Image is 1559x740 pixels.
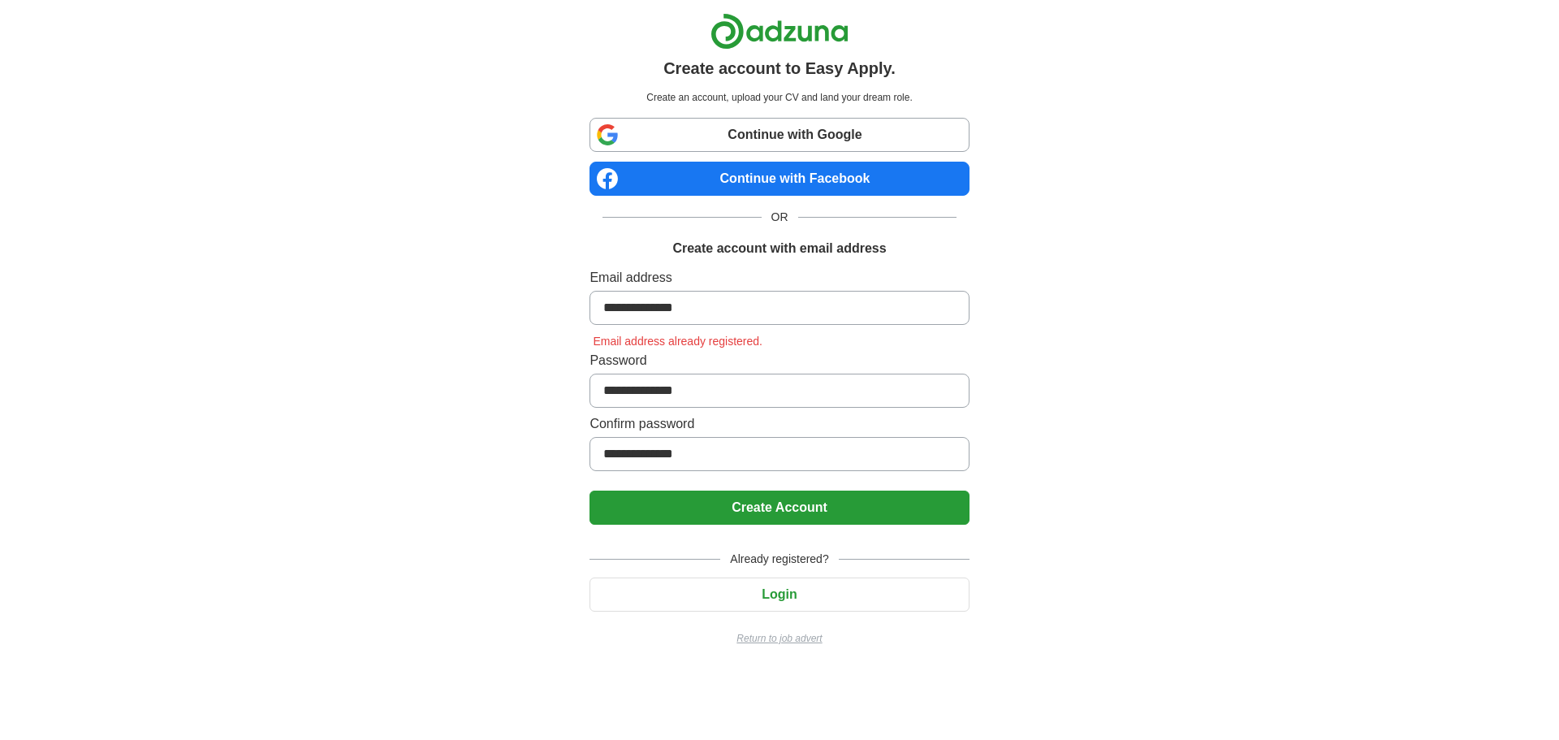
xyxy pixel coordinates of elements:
[663,56,896,80] h1: Create account to Easy Apply.
[672,239,886,258] h1: Create account with email address
[589,335,766,348] span: Email address already registered.
[589,578,969,612] button: Login
[589,587,969,601] a: Login
[589,118,969,152] a: Continue with Google
[589,414,969,434] label: Confirm password
[589,351,969,370] label: Password
[589,631,969,646] a: Return to job advert
[589,268,969,288] label: Email address
[720,551,838,568] span: Already registered?
[710,13,849,50] img: Adzuna logo
[593,90,965,105] p: Create an account, upload your CV and land your dream role.
[762,209,798,226] span: OR
[589,162,969,196] a: Continue with Facebook
[589,491,969,525] button: Create Account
